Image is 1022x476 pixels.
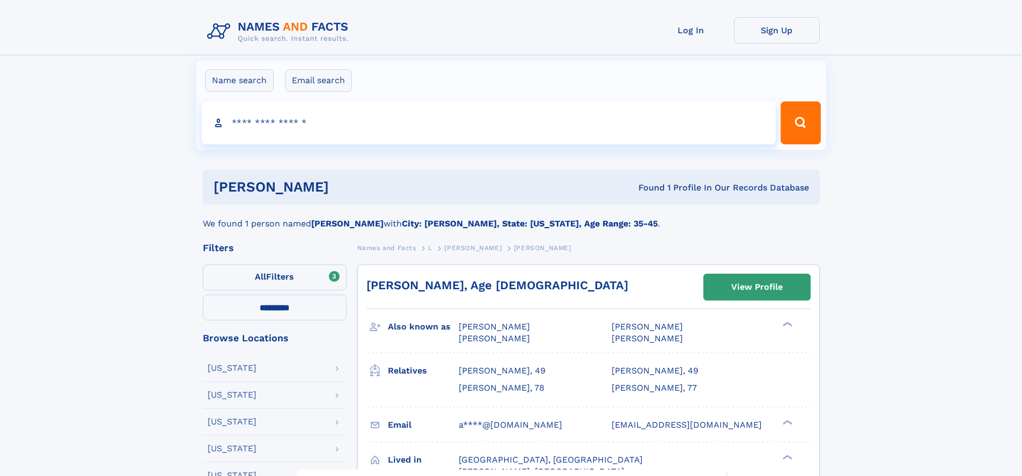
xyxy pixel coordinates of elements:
img: Logo Names and Facts [203,17,357,46]
a: [PERSON_NAME], Age [DEMOGRAPHIC_DATA] [366,279,628,292]
a: [PERSON_NAME] [444,241,502,254]
a: L [428,241,432,254]
div: [US_STATE] [208,418,256,426]
a: [PERSON_NAME], 49 [612,365,699,377]
a: [PERSON_NAME], 49 [459,365,546,377]
span: [PERSON_NAME] [444,244,502,252]
div: Filters [203,243,347,253]
label: Filters [203,265,347,290]
h3: Email [388,416,459,434]
a: [PERSON_NAME], 78 [459,382,545,394]
div: [US_STATE] [208,444,256,453]
a: Sign Up [734,17,820,43]
span: [PERSON_NAME] [459,321,530,332]
a: [PERSON_NAME], 77 [612,382,697,394]
span: L [428,244,432,252]
button: Search Button [781,101,820,144]
div: We found 1 person named with . [203,204,820,230]
span: [PERSON_NAME] [514,244,571,252]
b: City: [PERSON_NAME], State: [US_STATE], Age Range: 35-45 [402,218,658,229]
span: [GEOGRAPHIC_DATA], [GEOGRAPHIC_DATA] [459,455,643,465]
h3: Relatives [388,362,459,380]
div: ❯ [780,453,793,460]
input: search input [202,101,776,144]
a: Names and Facts [357,241,416,254]
div: [US_STATE] [208,364,256,372]
span: [EMAIL_ADDRESS][DOMAIN_NAME] [612,420,762,430]
span: [PERSON_NAME] [459,333,530,343]
a: View Profile [704,274,810,300]
div: ❯ [780,321,793,328]
a: Log In [648,17,734,43]
h1: [PERSON_NAME] [214,180,484,194]
div: ❯ [780,419,793,426]
label: Email search [285,69,352,92]
div: [US_STATE] [208,391,256,399]
b: [PERSON_NAME] [311,218,384,229]
div: View Profile [731,275,783,299]
h3: Lived in [388,451,459,469]
span: [PERSON_NAME] [612,333,683,343]
h3: Also known as [388,318,459,336]
label: Name search [205,69,274,92]
div: Browse Locations [203,333,347,343]
div: Found 1 Profile In Our Records Database [483,182,809,194]
span: All [255,272,266,282]
span: [PERSON_NAME] [612,321,683,332]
